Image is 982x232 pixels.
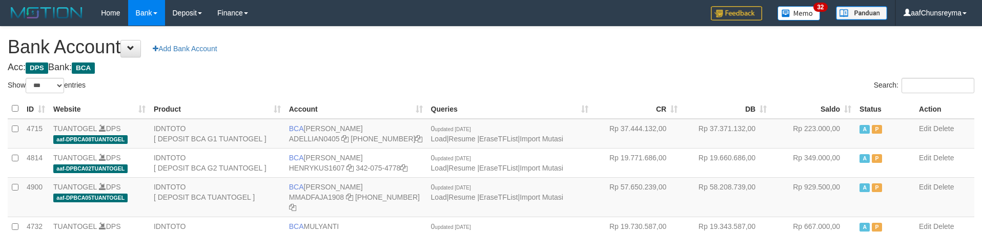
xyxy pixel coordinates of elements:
span: | | | [431,124,563,143]
a: Import Mutasi [520,164,563,172]
span: Paused [872,154,882,163]
span: 0 [431,183,471,191]
span: BCA [72,62,95,74]
a: Delete [933,154,954,162]
a: Load [431,164,447,172]
label: Search: [874,78,974,93]
td: 4715 [23,119,49,149]
a: Copy 4062282031 to clipboard [289,203,296,212]
a: Copy HENRYKUS1607 to clipboard [346,164,354,172]
td: 4814 [23,148,49,177]
span: | | | [431,154,563,172]
a: Load [431,135,447,143]
span: BCA [289,183,304,191]
a: Resume [448,164,475,172]
input: Search: [902,78,974,93]
span: | | | [431,183,563,201]
span: 0 [431,222,471,230]
td: 4900 [23,177,49,217]
a: EraseTFList [479,193,518,201]
select: Showentries [26,78,64,93]
a: EraseTFList [479,164,518,172]
span: updated [DATE] [435,156,470,161]
a: Edit [919,154,931,162]
td: Rp 349.000,00 [771,148,855,177]
a: TUANTOGEL [53,183,97,191]
td: Rp 223.000,00 [771,119,855,149]
td: Rp 19.771.686,00 [592,148,682,177]
td: Rp 37.371.132,00 [682,119,771,149]
span: updated [DATE] [435,224,470,230]
th: Action [915,99,974,119]
a: Edit [919,222,931,230]
a: TUANTOGEL [53,124,97,133]
td: Rp 37.444.132,00 [592,119,682,149]
th: DB: activate to sort column ascending [682,99,771,119]
a: Copy ADELLIAN0405 to clipboard [341,135,349,143]
a: ADELLIAN0405 [289,135,340,143]
span: Active [860,183,870,192]
span: updated [DATE] [435,185,470,191]
img: Button%20Memo.svg [778,6,821,20]
span: DPS [26,62,48,74]
a: EraseTFList [479,135,518,143]
td: DPS [49,148,150,177]
a: TUANTOGEL [53,154,97,162]
th: Saldo: activate to sort column ascending [771,99,855,119]
td: [PERSON_NAME] 342-075-4778 [285,148,427,177]
td: DPS [49,177,150,217]
td: IDNTOTO [ DEPOSIT BCA G2 TUANTOGEL ] [150,148,285,177]
span: Active [860,154,870,163]
img: panduan.png [836,6,887,20]
span: Paused [872,223,882,231]
a: Load [431,193,447,201]
td: [PERSON_NAME] [PHONE_NUMBER] [285,119,427,149]
span: updated [DATE] [435,126,470,132]
span: Active [860,223,870,231]
a: Import Mutasi [520,193,563,201]
a: TUANTOGEL [53,222,97,230]
span: Paused [872,183,882,192]
span: Paused [872,125,882,134]
a: Copy MMADFAJA1908 to clipboard [346,193,353,201]
td: IDNTOTO [ DEPOSIT BCA G1 TUANTOGEL ] [150,119,285,149]
td: Rp 929.500,00 [771,177,855,217]
span: 32 [813,3,827,12]
td: Rp 19.660.686,00 [682,148,771,177]
a: Add Bank Account [146,40,223,57]
h1: Bank Account [8,37,974,57]
th: Account: activate to sort column ascending [285,99,427,119]
a: Delete [933,183,954,191]
a: Resume [448,193,475,201]
th: ID: activate to sort column ascending [23,99,49,119]
th: CR: activate to sort column ascending [592,99,682,119]
td: Rp 58.208.739,00 [682,177,771,217]
span: BCA [289,154,304,162]
th: Website: activate to sort column ascending [49,99,150,119]
span: 0 [431,154,471,162]
span: aaf-DPBCA08TUANTOGEL [53,135,128,144]
a: Edit [919,183,931,191]
img: Feedback.jpg [711,6,762,20]
td: [PERSON_NAME] [PHONE_NUMBER] [285,177,427,217]
a: HENRYKUS1607 [289,164,345,172]
a: Resume [448,135,475,143]
th: Queries: activate to sort column ascending [427,99,593,119]
th: Status [855,99,915,119]
td: DPS [49,119,150,149]
img: MOTION_logo.png [8,5,86,20]
a: Delete [933,124,954,133]
span: BCA [289,124,304,133]
a: Delete [933,222,954,230]
span: aaf-DPBCA05TUANTOGEL [53,194,128,202]
th: Product: activate to sort column ascending [150,99,285,119]
label: Show entries [8,78,86,93]
td: IDNTOTO [ DEPOSIT BCA TUANTOGEL ] [150,177,285,217]
td: Rp 57.650.239,00 [592,177,682,217]
span: BCA [289,222,304,230]
a: Copy 5655032115 to clipboard [415,135,422,143]
a: Edit [919,124,931,133]
a: Import Mutasi [520,135,563,143]
span: Active [860,125,870,134]
span: aaf-DPBCA02TUANTOGEL [53,164,128,173]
